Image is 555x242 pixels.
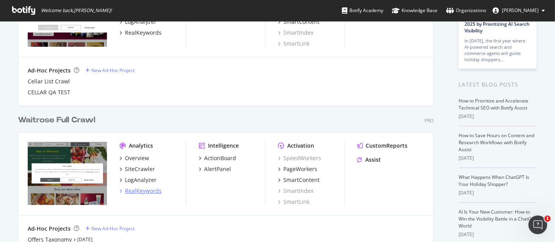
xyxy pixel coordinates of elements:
[486,4,551,17] button: [PERSON_NAME]
[125,187,162,195] div: RealKeywords
[119,187,162,195] a: RealKeywords
[459,97,528,111] a: How to Prioritize and Accelerate Technical SEO with Botify Assist
[366,142,407,150] div: CustomReports
[459,189,537,196] div: [DATE]
[278,176,320,184] a: SmartContent
[28,67,71,74] div: Ad-Hoc Projects
[459,113,537,120] div: [DATE]
[459,174,529,187] a: What Happens When ChatGPT Is Your Holiday Shopper?
[119,18,157,26] a: LogAnalyzer
[528,216,547,234] iframe: Intercom live chat
[119,165,155,173] a: SiteCrawler
[91,67,135,74] div: New Ad-Hoc Project
[85,67,135,74] a: New Ad-Hoc Project
[119,176,157,184] a: LogAnalyzer
[119,29,162,37] a: RealKeywords
[425,117,434,124] div: Pro
[287,142,314,150] div: Activation
[365,156,381,164] div: Assist
[502,7,539,14] span: Sinead Pounder
[91,225,135,232] div: New Ad-Hoc Project
[464,38,531,63] div: In [DATE], the first year where AI-powered search and commerce agents will guide holiday shoppers…
[28,142,107,205] img: www.waitrose.com
[283,165,317,173] div: PageWorkers
[41,7,112,14] span: Welcome back, [PERSON_NAME] !
[28,88,70,96] a: CELLAR QA TEST
[204,154,236,162] div: ActionBoard
[459,208,537,229] a: AI Is Your New Customer: How to Win the Visibility Battle in a ChatGPT World
[278,18,320,26] a: SmartContent
[283,176,320,184] div: SmartContent
[125,165,155,173] div: SiteCrawler
[342,7,383,14] div: Botify Academy
[459,80,537,89] div: Latest Blog Posts
[459,132,534,153] a: How to Save Hours on Content and Research Workflows with Botify Assist
[204,165,231,173] div: AlertPanel
[357,142,407,150] a: CustomReports
[208,142,239,150] div: Intelligence
[28,225,71,233] div: Ad-Hoc Projects
[278,187,313,195] a: SmartIndex
[278,29,313,37] a: SmartIndex
[125,154,149,162] div: Overview
[459,231,537,238] div: [DATE]
[125,29,162,37] div: RealKeywords
[278,165,317,173] a: PageWorkers
[18,115,98,126] a: Waitrose Full Crawl
[357,156,381,164] a: Assist
[278,154,321,162] a: SpeedWorkers
[129,142,153,150] div: Analytics
[392,7,438,14] div: Knowledge Base
[125,176,157,184] div: LogAnalyzer
[283,18,320,26] div: SmartContent
[85,225,135,232] a: New Ad-Hoc Project
[199,165,231,173] a: AlertPanel
[199,154,236,162] a: ActionBoard
[28,78,70,85] a: Cellar List Crawl
[544,216,551,222] span: 1
[125,18,157,26] div: LogAnalyzer
[119,154,149,162] a: Overview
[278,198,310,206] a: SmartLink
[459,155,537,162] div: [DATE]
[464,14,530,34] a: Prepare for [DATE][DATE] 2025 by Prioritizing AI Search Visibility
[446,7,486,14] div: Organizations
[278,40,310,48] a: SmartLink
[18,115,95,126] div: Waitrose Full Crawl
